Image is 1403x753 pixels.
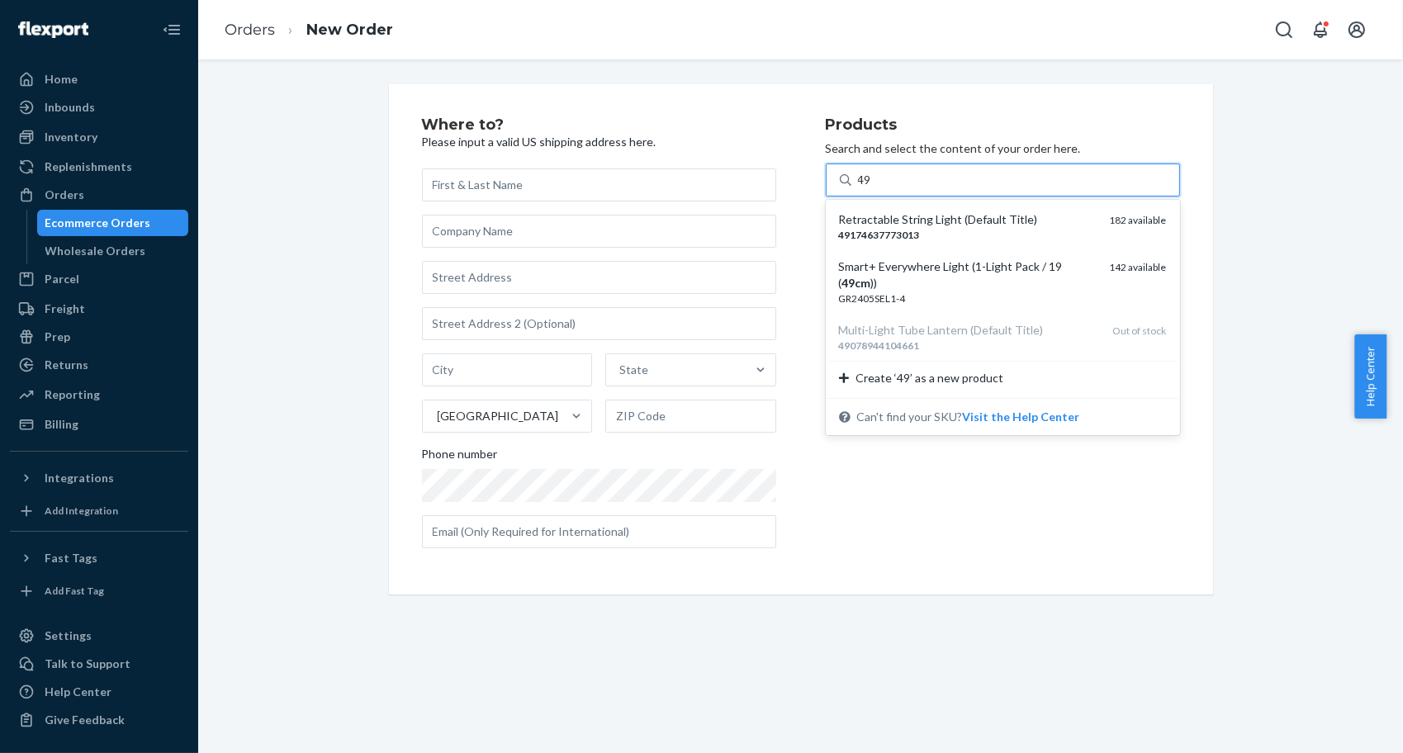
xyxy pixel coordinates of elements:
[45,504,118,518] div: Add Integration
[1110,214,1167,226] span: 182 available
[839,229,920,241] em: 49174637773013
[826,117,1180,134] h2: Products
[422,215,776,248] input: Company Name
[10,124,188,150] a: Inventory
[45,215,151,231] div: Ecommerce Orders
[45,99,95,116] div: Inbounds
[10,266,188,292] a: Parcel
[10,324,188,350] a: Prep
[1110,261,1167,273] span: 142 available
[839,339,920,352] em: 49078944104661
[422,446,498,469] span: Phone number
[10,465,188,491] button: Integrations
[37,210,189,236] a: Ecommerce Orders
[10,154,188,180] a: Replenishments
[37,238,189,264] a: Wholesale Orders
[45,550,97,566] div: Fast Tags
[45,357,88,373] div: Returns
[45,271,79,287] div: Parcel
[10,381,188,408] a: Reporting
[1340,13,1373,46] button: Open account menu
[155,13,188,46] button: Close Navigation
[422,307,776,340] input: Street Address 2 (Optional)
[45,129,97,145] div: Inventory
[422,261,776,294] input: Street Address
[1268,13,1301,46] button: Open Search Box
[211,6,406,54] ol: breadcrumbs
[45,243,146,259] div: Wholesale Orders
[10,545,188,571] button: Fast Tags
[422,134,776,150] p: Please input a valid US shipping address here.
[1113,324,1167,337] span: Out of stock
[1304,13,1337,46] button: Open notifications
[10,94,188,121] a: Inbounds
[826,140,1180,157] p: Search and select the content of your order here.
[45,656,130,672] div: Talk to Support
[10,623,188,649] a: Settings
[10,66,188,92] a: Home
[10,352,188,378] a: Returns
[422,117,776,134] h2: Where to?
[10,411,188,438] a: Billing
[1354,334,1386,419] button: Help Center
[839,211,1097,228] div: Retractable String Light (Default Title)
[225,21,275,39] a: Orders
[10,498,188,524] a: Add Integration
[45,386,100,403] div: Reporting
[10,651,188,677] a: Talk to Support
[963,409,1080,425] button: Retractable String Light (Default Title)49174637773013182 availableSmart+ Everywhere Light (1-Lig...
[605,400,776,433] input: ZIP Code
[45,684,111,700] div: Help Center
[438,408,559,424] div: [GEOGRAPHIC_DATA]
[858,172,873,188] input: Retractable String Light (Default Title)49174637773013182 availableSmart+ Everywhere Light (1-Lig...
[45,329,70,345] div: Prep
[839,258,1097,291] div: Smart+ Everywhere Light (1-Light Pack / 19 ( ))
[619,362,648,378] div: State
[10,578,188,604] a: Add Fast Tag
[422,168,776,201] input: First & Last Name
[839,291,1097,305] div: GR2405SEL1-4
[45,187,84,203] div: Orders
[10,679,188,705] a: Help Center
[10,182,188,208] a: Orders
[856,370,1003,386] span: Create ‘49’ as a new product
[45,71,78,88] div: Home
[839,322,1100,339] div: Multi-Light Tube Lantern (Default Title)
[45,159,132,175] div: Replenishments
[422,515,776,548] input: Email (Only Required for International)
[842,276,871,290] em: 49cm
[45,470,114,486] div: Integrations
[10,707,188,733] button: Give Feedback
[45,627,92,644] div: Settings
[45,712,125,728] div: Give Feedback
[306,21,393,39] a: New Order
[857,409,1080,425] span: Can't find your SKU?
[10,296,188,322] a: Freight
[422,353,593,386] input: City
[18,21,88,38] img: Flexport logo
[45,584,104,598] div: Add Fast Tag
[45,416,78,433] div: Billing
[436,408,438,424] input: [GEOGRAPHIC_DATA]
[45,301,85,317] div: Freight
